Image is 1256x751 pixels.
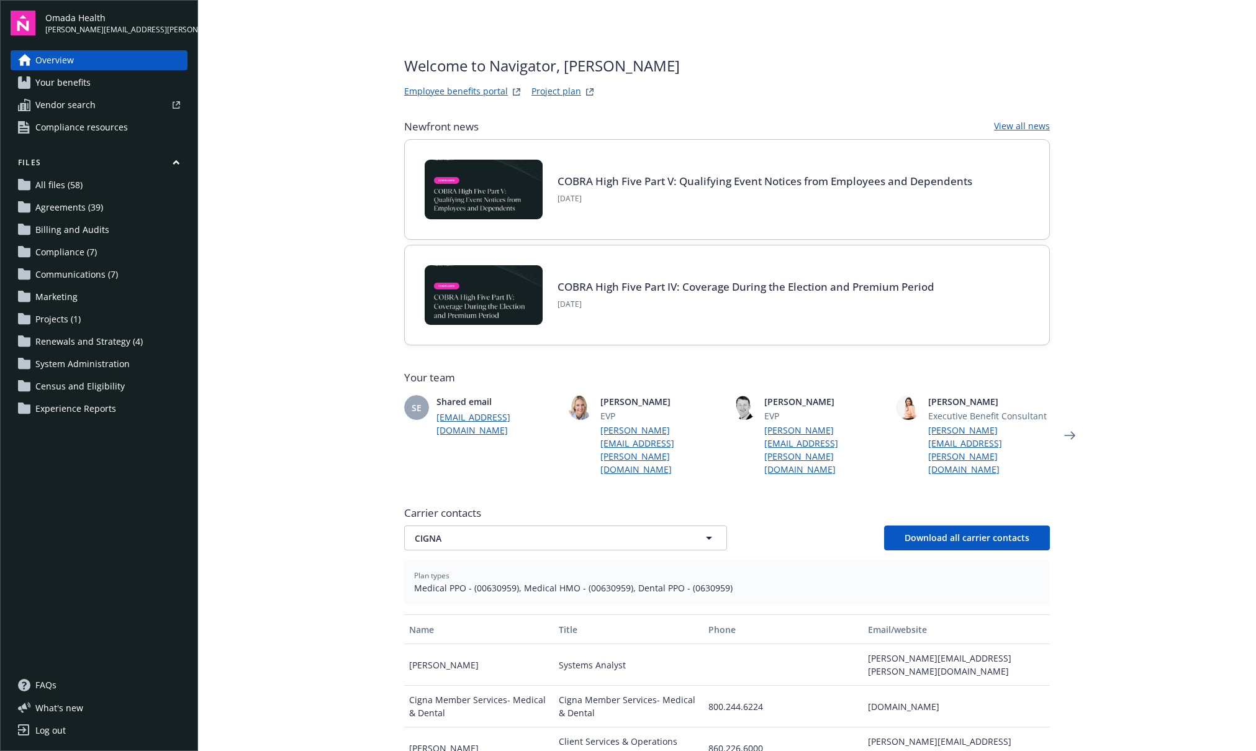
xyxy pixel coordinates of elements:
[558,280,934,294] a: COBRA High Five Part IV: Coverage During the Election and Premium Period
[928,409,1050,422] span: Executive Benefit Consultant
[554,644,703,686] div: Systems Analyst
[11,198,187,217] a: Agreements (39)
[11,354,187,374] a: System Administration
[35,198,103,217] span: Agreements (39)
[582,84,597,99] a: projectPlanWebsite
[764,395,886,408] span: [PERSON_NAME]
[35,50,74,70] span: Overview
[414,570,1040,581] span: Plan types
[703,686,862,727] div: 800.244.6224
[45,24,187,35] span: [PERSON_NAME][EMAIL_ADDRESS][PERSON_NAME][DOMAIN_NAME]
[412,401,422,414] span: SE
[404,644,554,686] div: [PERSON_NAME]
[35,721,66,740] div: Log out
[35,332,143,352] span: Renewals and Strategy (4)
[11,265,187,284] a: Communications (7)
[994,119,1050,134] a: View all news
[11,11,35,35] img: navigator-logo.svg
[554,686,703,727] div: Cigna Member Services- Medical & Dental
[764,424,886,476] a: [PERSON_NAME][EMAIL_ADDRESS][PERSON_NAME][DOMAIN_NAME]
[531,84,581,99] a: Project plan
[404,84,508,99] a: Employee benefits portal
[35,175,83,195] span: All files (58)
[436,411,558,437] a: [EMAIL_ADDRESS][DOMAIN_NAME]
[868,623,1045,636] div: Email/website
[35,95,96,115] span: Vendor search
[11,675,187,695] a: FAQs
[11,220,187,240] a: Billing and Audits
[11,175,187,195] a: All files (58)
[11,309,187,329] a: Projects (1)
[414,581,1040,594] span: Medical PPO - (00630959), Medical HMO - (00630959), Dental PPO - (0630959)
[11,332,187,352] a: Renewals and Strategy (4)
[35,117,128,137] span: Compliance resources
[928,395,1050,408] span: [PERSON_NAME]
[558,193,972,204] span: [DATE]
[928,424,1050,476] a: [PERSON_NAME][EMAIL_ADDRESS][PERSON_NAME][DOMAIN_NAME]
[415,532,673,545] span: CIGNA
[404,55,680,77] span: Welcome to Navigator , [PERSON_NAME]
[600,409,722,422] span: EVP
[409,623,549,636] div: Name
[35,354,130,374] span: System Administration
[11,701,103,714] button: What's new
[425,265,543,325] img: BLOG-Card Image - Compliance - COBRA High Five Pt 4 - 09-04-25.jpg
[1060,426,1080,445] a: Next
[559,623,698,636] div: Title
[35,242,97,262] span: Compliance (7)
[558,299,934,310] span: [DATE]
[11,50,187,70] a: Overview
[404,370,1050,385] span: Your team
[600,424,722,476] a: [PERSON_NAME][EMAIL_ADDRESS][PERSON_NAME][DOMAIN_NAME]
[905,532,1029,544] span: Download all carrier contacts
[558,174,972,188] a: COBRA High Five Part V: Qualifying Event Notices from Employees and Dependents
[11,376,187,396] a: Census and Eligibility
[863,644,1050,686] div: [PERSON_NAME][EMAIL_ADDRESS][PERSON_NAME][DOMAIN_NAME]
[11,117,187,137] a: Compliance resources
[404,506,1050,521] span: Carrier contacts
[35,287,78,307] span: Marketing
[35,675,56,695] span: FAQs
[568,395,593,420] img: photo
[35,309,81,329] span: Projects (1)
[404,119,479,134] span: Newfront news
[732,395,757,420] img: photo
[863,614,1050,644] button: Email/website
[884,526,1050,550] button: Download all carrier contacts
[11,287,187,307] a: Marketing
[600,395,722,408] span: [PERSON_NAME]
[11,95,187,115] a: Vendor search
[863,686,1050,727] div: [DOMAIN_NAME]
[509,84,524,99] a: striveWebsite
[45,11,187,24] span: Omada Health
[404,614,554,644] button: Name
[436,395,558,408] span: Shared email
[764,409,886,422] span: EVP
[45,11,187,35] button: Omada Health[PERSON_NAME][EMAIL_ADDRESS][PERSON_NAME][DOMAIN_NAME]
[35,701,83,714] span: What ' s new
[896,395,921,420] img: photo
[11,399,187,419] a: Experience Reports
[35,73,91,93] span: Your benefits
[554,614,703,644] button: Title
[425,160,543,219] img: BLOG-Card Image - Compliance - COBRA High Five Pt 5 - 09-11-25.jpg
[11,73,187,93] a: Your benefits
[11,157,187,173] button: Files
[404,526,727,550] button: CIGNA
[404,686,554,727] div: Cigna Member Services- Medical & Dental
[35,220,109,240] span: Billing and Audits
[708,623,857,636] div: Phone
[35,399,116,419] span: Experience Reports
[35,376,125,396] span: Census and Eligibility
[35,265,118,284] span: Communications (7)
[11,242,187,262] a: Compliance (7)
[703,614,862,644] button: Phone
